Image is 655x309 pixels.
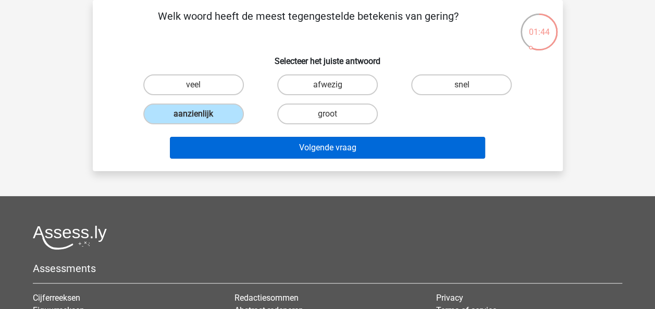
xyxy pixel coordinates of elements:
[143,74,244,95] label: veel
[234,293,299,303] a: Redactiesommen
[109,48,546,66] h6: Selecteer het juiste antwoord
[520,12,559,38] div: 01:44
[411,74,512,95] label: snel
[277,104,378,124] label: groot
[33,262,622,275] h5: Assessments
[436,293,463,303] a: Privacy
[33,293,80,303] a: Cijferreeksen
[143,104,244,124] label: aanzienlijk
[170,137,485,159] button: Volgende vraag
[109,8,507,40] p: Welk woord heeft de meest tegengestelde betekenis van gering?
[277,74,378,95] label: afwezig
[33,225,107,250] img: Assessly logo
